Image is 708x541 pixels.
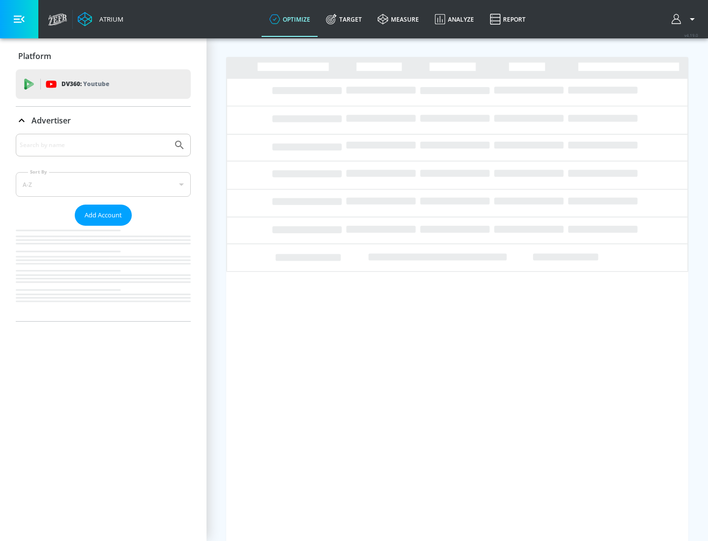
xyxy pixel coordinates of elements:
p: Advertiser [31,115,71,126]
div: Atrium [95,15,123,24]
a: optimize [262,1,318,37]
a: Analyze [427,1,482,37]
button: Add Account [75,205,132,226]
div: Advertiser [16,107,191,134]
nav: list of Advertiser [16,226,191,321]
p: Youtube [83,79,109,89]
div: A-Z [16,172,191,197]
div: Advertiser [16,134,191,321]
a: Atrium [78,12,123,27]
a: Target [318,1,370,37]
span: Add Account [85,210,122,221]
p: DV360: [61,79,109,90]
p: Platform [18,51,51,61]
span: v 4.19.0 [684,32,698,38]
a: measure [370,1,427,37]
a: Report [482,1,533,37]
input: Search by name [20,139,169,151]
div: Platform [16,42,191,70]
label: Sort By [28,169,49,175]
div: DV360: Youtube [16,69,191,99]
